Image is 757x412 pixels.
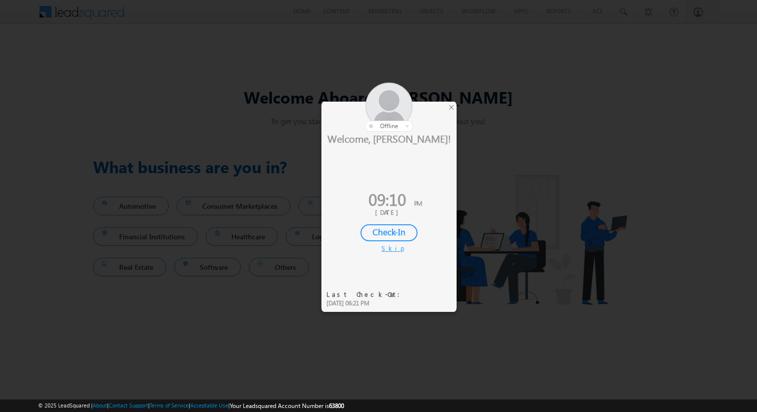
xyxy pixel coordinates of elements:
[38,401,344,410] span: © 2025 LeadSquared | | | | |
[321,132,457,145] div: Welcome, [PERSON_NAME]!
[326,290,406,299] div: Last Check-Out:
[414,199,422,207] span: PM
[360,224,418,241] div: Check-In
[446,102,457,113] div: ×
[109,402,148,408] a: Contact Support
[329,208,449,217] div: [DATE]
[382,244,397,253] div: Skip
[329,402,344,409] span: 63800
[380,122,398,130] span: offline
[93,402,107,408] a: About
[190,402,228,408] a: Acceptable Use
[150,402,189,408] a: Terms of Service
[230,402,344,409] span: Your Leadsquared Account Number is
[326,299,406,308] div: [DATE] 06:21 PM
[368,188,406,210] span: 09:10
